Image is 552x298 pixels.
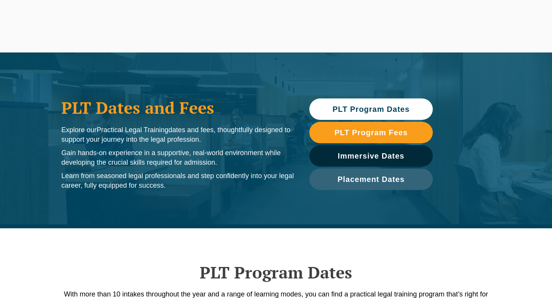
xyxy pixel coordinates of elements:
p: Gain hands-on experience in a supportive, real-world environment while developing the crucial ski... [61,148,294,167]
p: Explore our dates and fees, thoughtfully designed to support your journey into the legal profession. [61,125,294,144]
h1: PLT Dates and Fees [61,98,294,117]
span: Immersive Dates [338,152,404,160]
a: PLT Program Dates [309,98,433,120]
p: Learn from seasoned legal professionals and step confidently into your legal career, fully equipp... [61,171,294,190]
a: PLT Program Fees [309,122,433,143]
span: Placement Dates [337,175,404,183]
span: Practical Legal Training [97,126,168,134]
a: Immersive Dates [309,145,433,167]
span: PLT Program Fees [334,129,407,136]
a: Placement Dates [309,169,433,190]
h2: PLT Program Dates [58,263,495,282]
span: PLT Program Dates [332,105,409,113]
